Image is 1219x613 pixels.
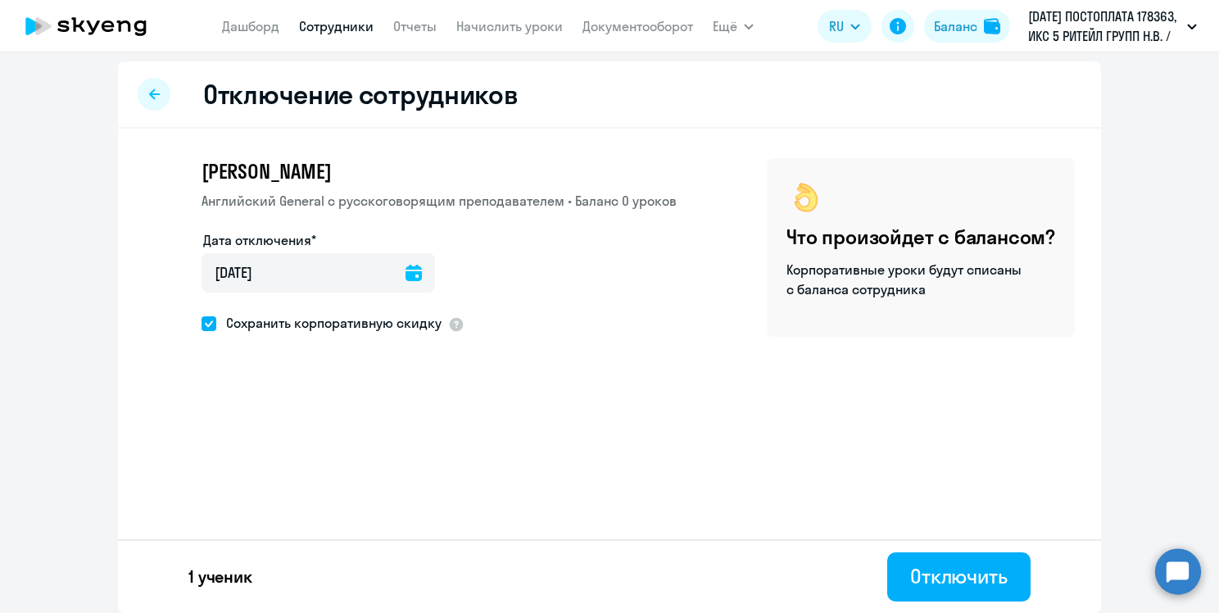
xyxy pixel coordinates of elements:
h2: Отключение сотрудников [203,78,518,111]
button: [DATE] ПОСТОПЛАТА 178363, ИКС 5 РИТЕЙЛ ГРУПП Н.В. / X5 RETAIL GROUP N.V. [1020,7,1205,46]
label: Дата отключения* [203,230,316,250]
button: Отключить [887,552,1031,602]
p: 1 ученик [188,565,252,588]
p: Корпоративные уроки будут списаны с баланса сотрудника [786,260,1024,299]
button: Ещё [713,10,754,43]
p: [DATE] ПОСТОПЛАТА 178363, ИКС 5 РИТЕЙЛ ГРУПП Н.В. / X5 RETAIL GROUP N.V. [1028,7,1180,46]
input: дд.мм.гггг [202,253,435,293]
div: Баланс [934,16,977,36]
span: Сохранить корпоративную скидку [216,313,442,333]
a: Документооборот [582,18,693,34]
div: Отключить [910,563,1008,589]
button: RU [818,10,872,43]
a: Начислить уроки [456,18,563,34]
span: RU [829,16,844,36]
img: ok [786,178,826,217]
span: Ещё [713,16,737,36]
a: Сотрудники [299,18,374,34]
a: Дашборд [222,18,279,34]
h4: Что произойдет с балансом? [786,224,1055,250]
span: [PERSON_NAME] [202,158,331,184]
img: balance [984,18,1000,34]
a: Отчеты [393,18,437,34]
button: Балансbalance [924,10,1010,43]
p: Английский General с русскоговорящим преподавателем • Баланс 0 уроков [202,191,677,211]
